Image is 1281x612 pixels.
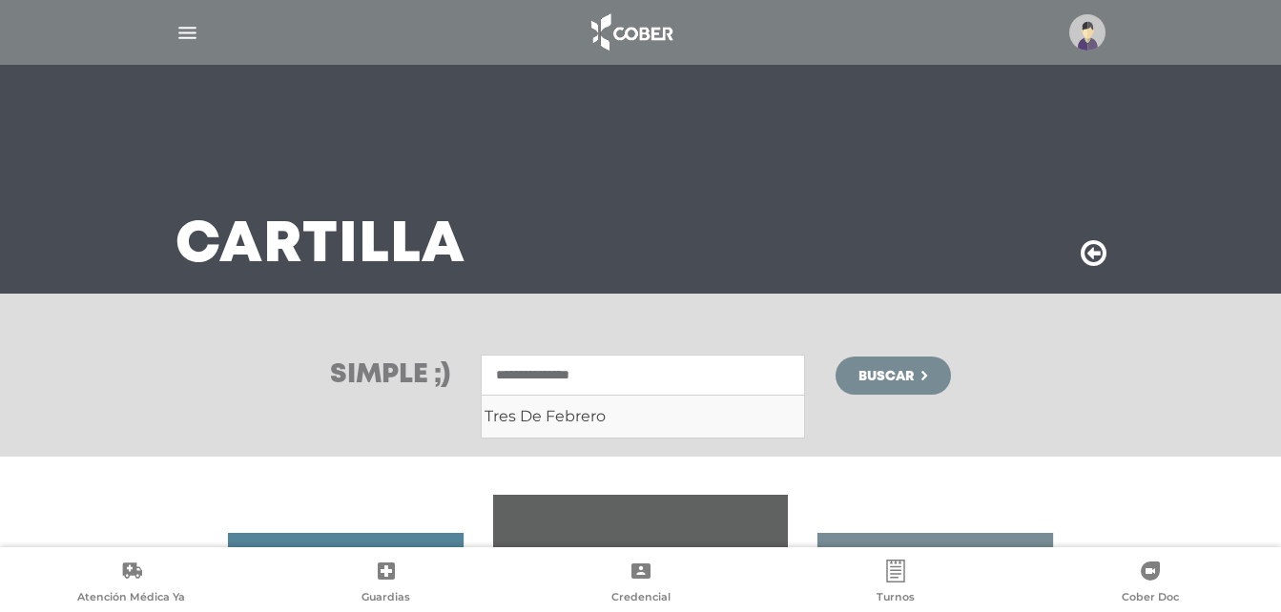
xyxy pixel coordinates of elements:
[1023,560,1277,608] a: Cober Doc
[176,221,465,271] h3: Cartilla
[176,21,199,45] img: Cober_menu-lines-white.svg
[77,590,185,607] span: Atención Médica Ya
[258,560,513,608] a: Guardias
[1069,14,1105,51] img: profile-placeholder.svg
[581,10,681,55] img: logo_cober_home-white.png
[362,590,410,607] span: Guardias
[836,357,950,395] button: Buscar
[1122,590,1179,607] span: Cober Doc
[611,590,671,607] span: Credencial
[330,362,450,389] h3: Simple ;)
[4,560,258,608] a: Atención Médica Ya
[768,560,1023,608] a: Turnos
[858,370,914,383] span: Buscar
[513,560,768,608] a: Credencial
[485,405,801,428] div: Tres De Febrero
[877,590,915,607] span: Turnos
